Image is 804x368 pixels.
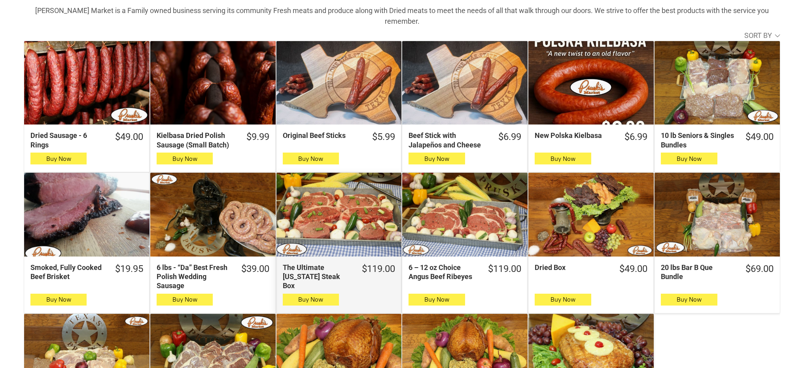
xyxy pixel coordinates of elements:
span: Buy Now [551,296,575,303]
span: Buy Now [298,155,323,162]
div: Original Beef Sticks [283,131,361,140]
a: 6 – 12 oz Choice Angus Beef Ribeyes [402,173,528,256]
div: $119.00 [362,263,395,275]
button: Buy Now [535,153,591,164]
a: Smoked, Fully Cooked Beef Brisket [24,173,149,256]
div: 10 lb Seniors & Singles Bundles [661,131,734,149]
a: 6 lbs - “Da” Best Fresh Polish Wedding Sausage [150,173,276,256]
div: Dried Box [535,263,608,272]
button: Buy Now [535,294,591,306]
span: Buy Now [424,155,449,162]
button: Buy Now [661,294,717,306]
div: $49.00 [745,131,774,143]
div: Dried Sausage - 6 Rings [30,131,104,149]
a: Original Beef Sticks [276,41,402,125]
button: Buy Now [157,153,213,164]
a: $119.006 – 12 oz Choice Angus Beef Ribeyes [402,263,528,281]
button: Buy Now [409,153,465,164]
button: Buy Now [30,153,87,164]
div: $49.00 [115,131,143,143]
a: $5.99Original Beef Sticks [276,131,402,143]
a: $119.00The Ultimate [US_STATE] Steak Box [276,263,402,291]
span: Buy Now [46,296,71,303]
span: Buy Now [298,296,323,303]
button: Buy Now [283,294,339,306]
div: 6 lbs - “Da” Best Fresh Polish Wedding Sausage [157,263,230,291]
a: $49.00Dried Box [528,263,654,275]
div: $9.99 [246,131,269,143]
a: New Polska Kielbasa [528,41,654,125]
a: Dried Box [528,173,654,256]
a: Dried Sausage - 6 Rings [24,41,149,125]
span: Buy Now [677,296,702,303]
a: $6.99New Polska Kielbasa [528,131,654,143]
div: Beef Stick with Jalapeños and Cheese [409,131,487,149]
a: Kielbasa Dried Polish Sausage (Small Batch) [150,41,276,125]
div: $5.99 [372,131,395,143]
a: The Ultimate Texas Steak Box [276,173,402,256]
span: Buy Now [172,296,197,303]
span: Buy Now [46,155,71,162]
a: $39.006 lbs - “Da” Best Fresh Polish Wedding Sausage [150,263,276,291]
div: $69.00 [745,263,774,275]
div: $49.00 [619,263,647,275]
button: Buy Now [157,294,213,306]
div: Smoked, Fully Cooked Beef Brisket [30,263,104,281]
span: Buy Now [551,155,575,162]
a: $6.99Beef Stick with Jalapeños and Cheese [402,131,528,149]
div: $119.00 [488,263,521,275]
a: $69.0020 lbs Bar B Que Bundle [655,263,780,281]
div: $19.95 [115,263,143,275]
a: $9.99Kielbasa Dried Polish Sausage (Small Batch) [150,131,276,149]
a: $49.0010 lb Seniors & Singles Bundles [655,131,780,149]
a: $49.00Dried Sausage - 6 Rings [24,131,149,149]
button: Buy Now [661,153,717,164]
div: New Polska Kielbasa [535,131,613,140]
div: $39.00 [241,263,269,275]
div: 6 – 12 oz Choice Angus Beef Ribeyes [409,263,477,281]
a: Beef Stick with Jalapeños and Cheese [402,41,528,125]
div: $6.99 [624,131,647,143]
button: Buy Now [30,294,87,306]
button: Buy Now [283,153,339,164]
div: The Ultimate [US_STATE] Steak Box [283,263,351,291]
span: Buy Now [677,155,702,162]
a: $19.95Smoked, Fully Cooked Beef Brisket [24,263,149,281]
a: 10 lb Seniors &amp; Singles Bundles [655,41,780,125]
a: 20 lbs Bar B Que Bundle [655,173,780,256]
div: $6.99 [498,131,521,143]
span: Buy Now [172,155,197,162]
span: Buy Now [424,296,449,303]
div: 20 lbs Bar B Que Bundle [661,263,734,281]
div: Kielbasa Dried Polish Sausage (Small Batch) [157,131,235,149]
strong: [PERSON_NAME] Market is a Family owned business serving its community Fresh meats and produce alo... [35,6,769,25]
button: Buy Now [409,294,465,306]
